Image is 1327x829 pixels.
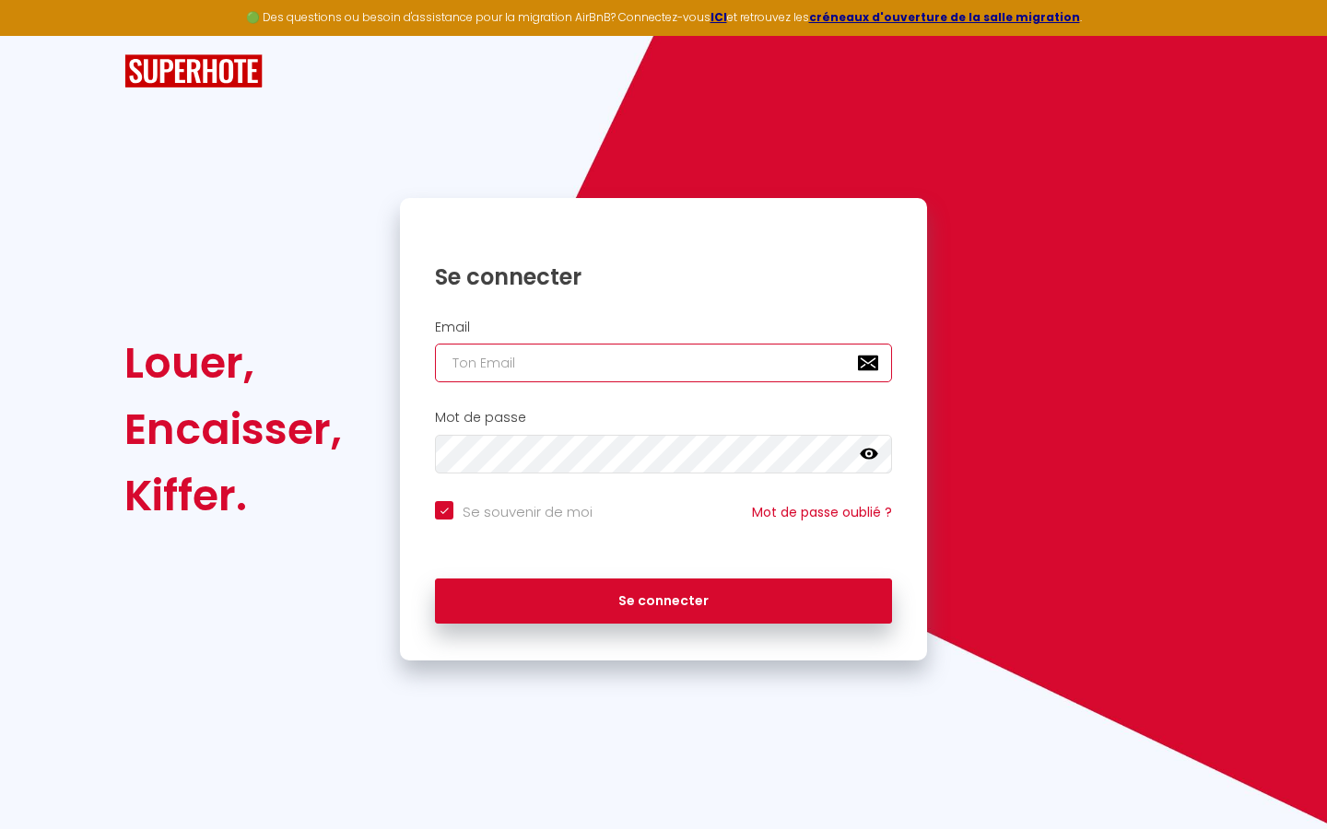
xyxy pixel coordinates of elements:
[124,54,263,88] img: SuperHote logo
[124,396,342,462] div: Encaisser,
[15,7,70,63] button: Ouvrir le widget de chat LiveChat
[124,462,342,529] div: Kiffer.
[435,263,892,291] h1: Se connecter
[124,330,342,396] div: Louer,
[435,320,892,335] h2: Email
[809,9,1080,25] a: créneaux d'ouverture de la salle migration
[435,344,892,382] input: Ton Email
[752,503,892,521] a: Mot de passe oublié ?
[435,410,892,426] h2: Mot de passe
[435,578,892,625] button: Se connecter
[710,9,727,25] a: ICI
